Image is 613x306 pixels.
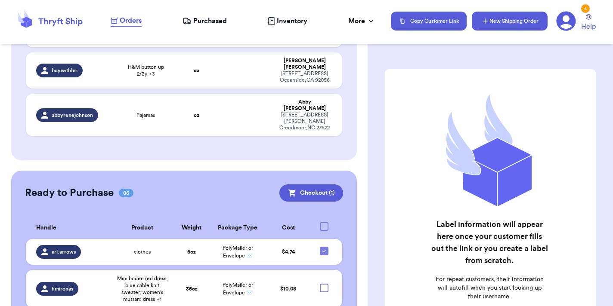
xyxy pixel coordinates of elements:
span: abbyrenejohnson [52,112,93,119]
h2: Ready to Purchase [25,186,114,200]
button: Checkout (1) [279,184,343,202]
div: 4 [581,4,590,13]
span: ari.arrows [52,248,76,255]
button: New Shipping Order [472,12,548,31]
th: Package Type [210,217,265,239]
a: 4 [556,11,576,31]
h2: Label information will appear here once your customer fills out the link or you create a label fr... [431,218,548,266]
div: Abby [PERSON_NAME] [278,99,332,112]
p: For repeat customers, their information will autofill when you start looking up their username. [431,275,548,301]
strong: 6 oz [187,249,196,254]
span: Mini boden red dress, blue cable knit sweater, women's mustard dress [117,275,168,303]
span: 06 [119,189,133,197]
div: [PERSON_NAME] [PERSON_NAME] [278,58,332,70]
a: Inventory [267,16,307,26]
span: Handle [36,223,56,233]
strong: oz [194,113,199,118]
strong: 35 oz [186,286,198,291]
span: $ 10.08 [280,286,296,291]
span: PolyMailer or Envelope ✉️ [223,282,253,295]
strong: oz [194,68,199,73]
div: [STREET_ADDRESS] Oceanside , CA 92056 [278,70,332,83]
a: Help [581,14,596,32]
span: buywithbri [52,67,77,74]
span: Purchased [193,16,227,26]
a: Orders [111,15,142,27]
span: + 1 [157,297,161,302]
span: Inventory [277,16,307,26]
div: More [348,16,375,26]
a: Purchased [183,16,227,26]
button: Copy Customer Link [391,12,467,31]
span: + 3 [149,71,155,76]
th: Weight [173,217,210,239]
span: hmironas [52,285,73,292]
span: $ 4.74 [282,249,295,254]
div: [STREET_ADDRESS][PERSON_NAME] Creedmoor , NC 27522 [278,112,332,131]
span: Help [581,21,596,32]
span: Pajamas [136,112,155,119]
span: PolyMailer or Envelope ✉️ [223,245,253,258]
span: Orders [120,15,142,26]
span: H&M button up 2/3y [119,64,172,77]
span: clothes [134,248,151,255]
th: Product [111,217,173,239]
th: Cost [265,217,311,239]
